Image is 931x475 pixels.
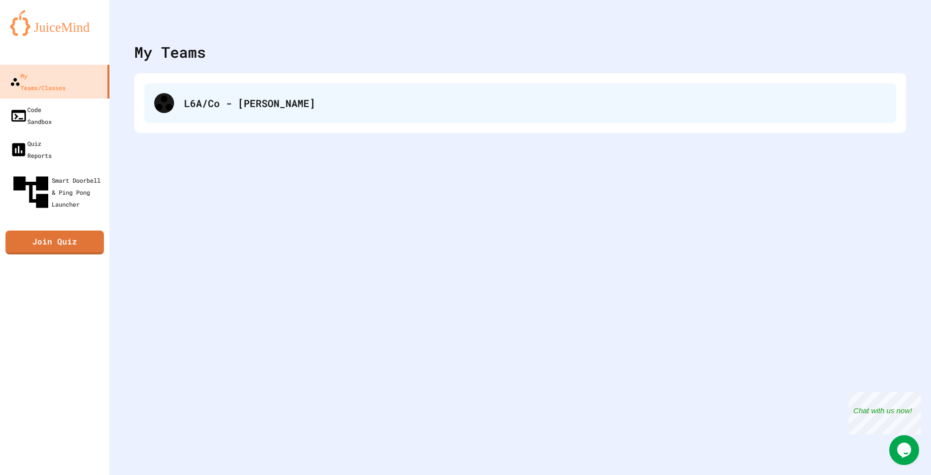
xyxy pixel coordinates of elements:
[134,41,206,63] div: My Teams
[10,171,105,213] div: Smart Doorbell & Ping Pong Launcher
[889,435,921,465] iframe: chat widget
[144,83,896,123] div: L6A/Co - [PERSON_NAME]
[848,392,921,434] iframe: chat widget
[10,10,99,36] img: logo-orange.svg
[10,70,66,94] div: My Teams/Classes
[184,96,886,111] div: L6A/Co - [PERSON_NAME]
[10,104,52,127] div: Code Sandbox
[10,137,52,161] div: Quiz Reports
[5,231,104,254] a: Join Quiz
